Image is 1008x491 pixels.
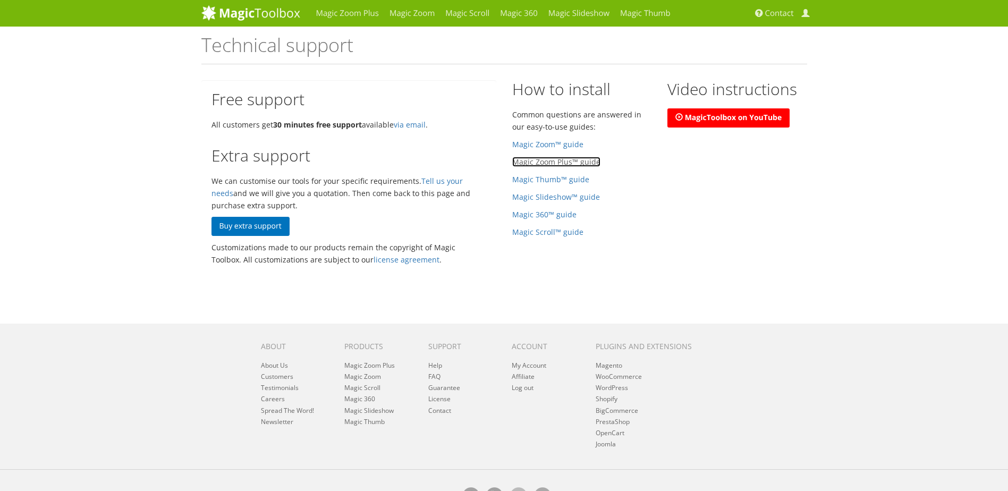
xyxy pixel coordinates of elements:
[428,406,451,415] a: Contact
[596,406,638,415] a: BigCommerce
[512,361,546,370] a: My Account
[596,439,616,448] a: Joomla
[261,417,293,426] a: Newsletter
[261,361,288,370] a: About Us
[211,147,486,164] h2: Extra support
[211,175,486,211] p: We can customise our tools for your specific requirements. and we will give you a quotation. Then...
[344,406,394,415] a: Magic Slideshow
[211,241,486,266] p: Customizations made to our products remain the copyright of Magic Toolbox. All customizations are...
[211,217,290,236] a: Buy extra support
[596,417,630,426] a: PrestaShop
[211,118,486,131] p: All customers get available .
[201,5,300,21] img: MagicToolbox.com - Image tools for your website
[512,192,600,202] a: Magic Slideshow™ guide
[667,80,807,98] h2: Video instructions
[394,120,426,130] a: via email
[512,209,577,219] a: Magic 360™ guide
[596,372,642,381] a: WooCommerce
[261,406,314,415] a: Spread The Word!
[765,8,794,19] span: Contact
[344,383,380,392] a: Magic Scroll
[344,394,375,403] a: Magic 360
[211,90,486,108] h2: Free support
[344,372,381,381] a: Magic Zoom
[374,255,439,265] a: license agreement
[273,120,362,130] strong: 30 minutes free support
[428,342,496,350] h6: Support
[344,361,395,370] a: Magic Zoom Plus
[512,108,652,133] p: Common questions are answered in our easy-to-use guides:
[685,113,782,123] b: MagicToolbox on YouTube
[261,394,285,403] a: Careers
[512,372,535,381] a: Affiliate
[344,417,385,426] a: Magic Thumb
[512,139,583,149] a: Magic Zoom™ guide
[512,227,583,237] a: Magic Scroll™ guide
[512,383,533,392] a: Log out
[512,157,600,167] a: Magic Zoom Plus™ guide
[667,108,790,128] a: MagicToolbox on YouTube
[512,342,579,350] h6: Account
[261,342,328,350] h6: About
[428,361,442,370] a: Help
[428,383,460,392] a: Guarantee
[596,383,628,392] a: WordPress
[344,342,412,350] h6: Products
[428,372,441,381] a: FAQ
[211,176,463,198] a: Tell us your needs
[261,383,299,392] a: Testimonials
[512,174,589,184] a: Magic Thumb™ guide
[596,428,624,437] a: OpenCart
[596,361,622,370] a: Magento
[596,342,705,350] h6: Plugins and extensions
[261,372,293,381] a: Customers
[596,394,617,403] a: Shopify
[201,35,807,64] h1: Technical support
[428,394,451,403] a: License
[512,80,652,98] h2: How to install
